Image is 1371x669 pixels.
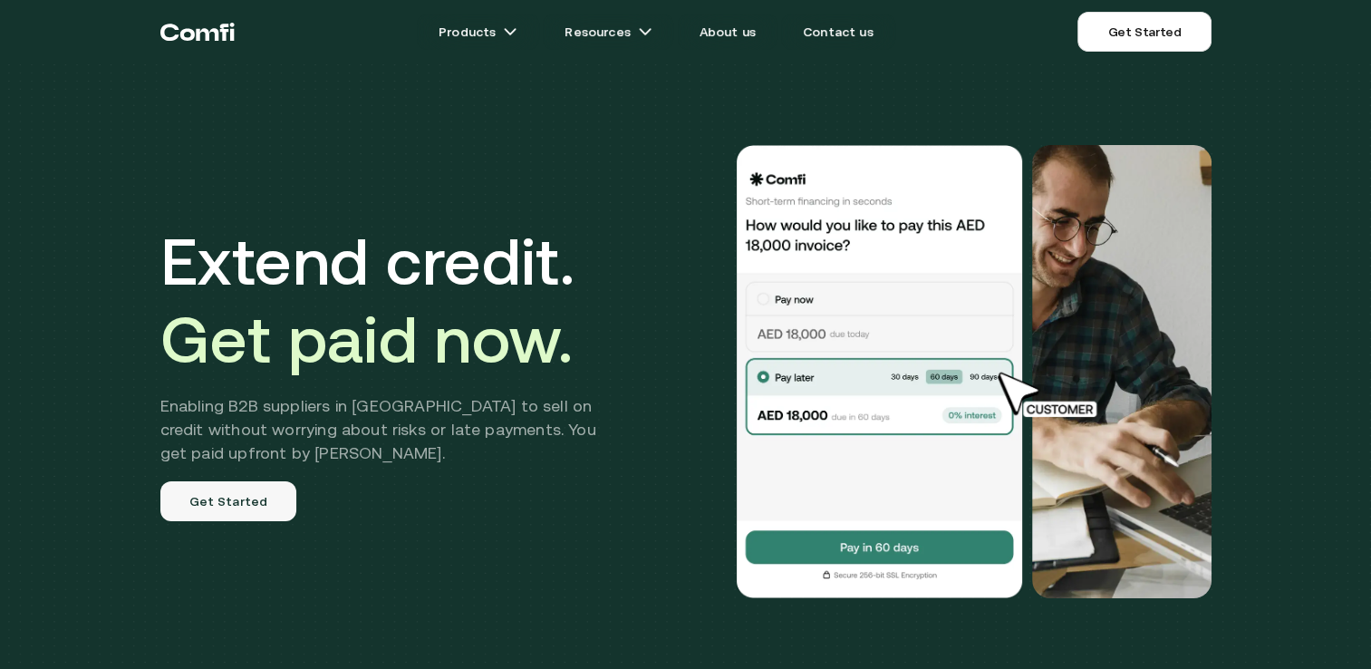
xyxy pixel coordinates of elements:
[160,302,574,376] span: Get paid now.
[160,394,623,465] h2: Enabling B2B suppliers in [GEOGRAPHIC_DATA] to sell on credit without worrying about risks or lat...
[160,222,623,378] h1: Extend credit.
[503,24,517,39] img: arrow icons
[543,14,673,50] a: Resourcesarrow icons
[160,481,297,521] a: Get Started
[160,5,235,59] a: Return to the top of the Comfi home page
[638,24,652,39] img: arrow icons
[1077,12,1211,52] a: Get Started
[417,14,539,50] a: Productsarrow icons
[678,14,777,50] a: About us
[985,370,1117,421] img: cursor
[735,145,1025,598] img: Would you like to pay this AED 18,000.00 invoice?
[1032,145,1212,598] img: Would you like to pay this AED 18,000.00 invoice?
[781,14,895,50] a: Contact us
